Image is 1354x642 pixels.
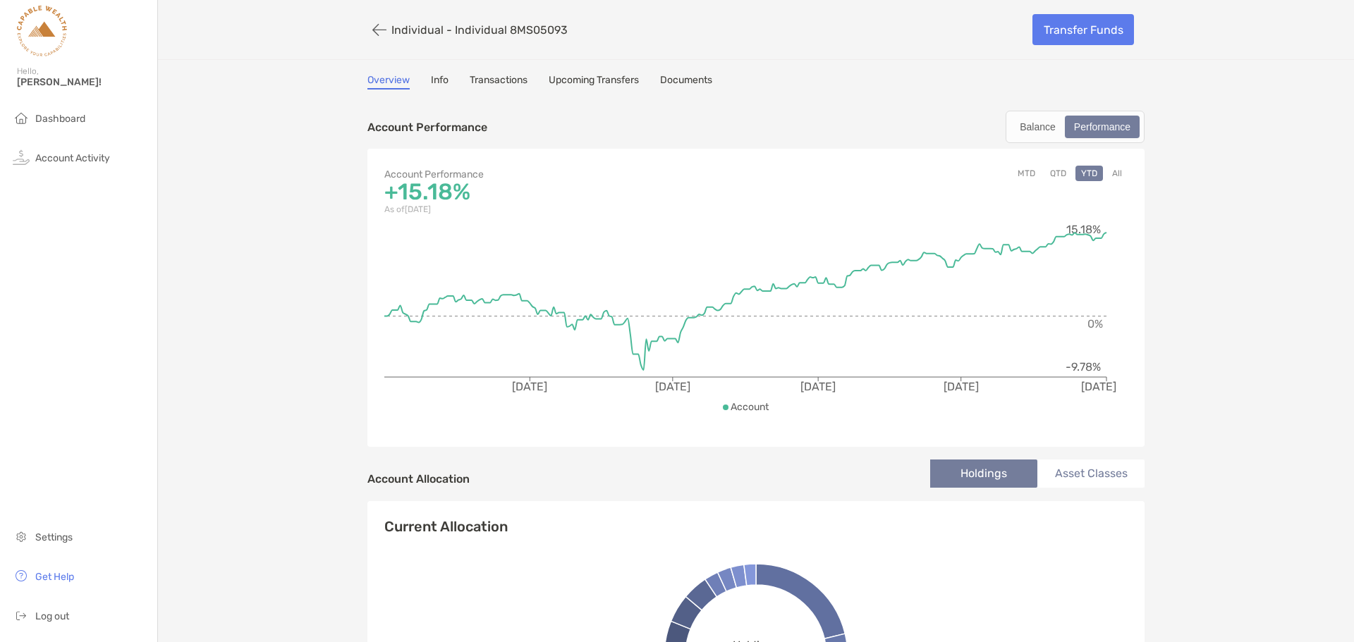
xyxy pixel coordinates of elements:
[384,201,756,218] p: As of [DATE]
[391,23,568,37] p: Individual - Individual 8MS05093
[944,380,979,393] tspan: [DATE]
[13,149,30,166] img: activity icon
[367,74,410,89] a: Overview
[35,610,69,622] span: Log out
[35,531,73,543] span: Settings
[13,607,30,624] img: logout icon
[13,109,30,126] img: household icon
[384,518,508,535] h4: Current Allocation
[1037,459,1145,488] li: Asset Classes
[384,183,756,201] p: +15.18%
[384,166,756,183] p: Account Performance
[431,74,449,89] a: Info
[1006,111,1145,143] div: segmented control
[1066,360,1101,374] tspan: -9.78%
[1075,166,1103,181] button: YTD
[1044,166,1072,181] button: QTD
[17,76,149,88] span: [PERSON_NAME]!
[35,113,85,125] span: Dashboard
[800,380,836,393] tspan: [DATE]
[35,152,110,164] span: Account Activity
[470,74,527,89] a: Transactions
[13,528,30,545] img: settings icon
[1032,14,1134,45] a: Transfer Funds
[731,398,769,416] p: Account
[367,118,487,136] p: Account Performance
[367,472,470,486] h4: Account Allocation
[549,74,639,89] a: Upcoming Transfers
[35,571,74,583] span: Get Help
[1012,166,1041,181] button: MTD
[1081,380,1116,393] tspan: [DATE]
[930,459,1037,488] li: Holdings
[1066,117,1138,137] div: Performance
[1106,166,1128,181] button: All
[1066,223,1101,236] tspan: 15.18%
[17,6,67,56] img: Zoe Logo
[655,380,690,393] tspan: [DATE]
[660,74,712,89] a: Documents
[1087,317,1103,331] tspan: 0%
[512,380,547,393] tspan: [DATE]
[13,567,30,584] img: get-help icon
[1012,117,1063,137] div: Balance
